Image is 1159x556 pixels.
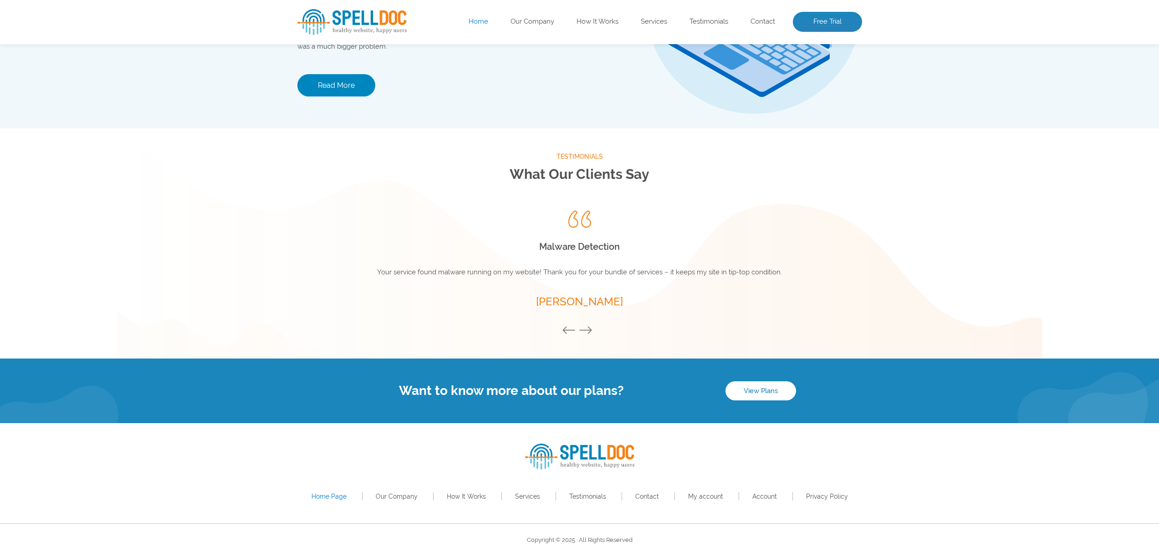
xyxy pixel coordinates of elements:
[297,147,378,170] button: Scan Website
[562,326,580,336] button: Previous
[806,493,848,500] a: Privacy Policy
[511,17,554,26] a: Our Company
[525,444,634,470] img: SpellDoc
[689,17,728,26] a: Testimonials
[447,493,486,500] a: How It Works
[469,17,488,26] a: Home
[725,381,796,400] a: View Plans
[636,30,862,184] img: Free Webiste Analysis
[688,493,723,500] a: My account
[793,12,862,32] a: Free Trial
[297,9,407,35] img: SpellDoc
[297,78,623,107] p: Enter your website’s URL to see spelling mistakes, broken links and more
[297,74,375,96] a: Read More
[297,383,725,398] h4: Want to know more about our plans?
[635,493,659,500] a: Contact
[297,37,354,69] span: Free
[638,52,821,61] img: Free Webiste Analysis
[311,493,347,500] a: Home Page
[297,490,862,503] nav: Footer Primary Menu
[297,37,623,69] h1: Website Analysis
[569,493,606,500] a: Testimonials
[752,493,777,500] a: Account
[577,17,618,26] a: How It Works
[297,114,548,138] input: Enter Your URL
[751,17,775,26] a: Contact
[641,17,667,26] a: Services
[376,493,418,500] a: Our Company
[527,536,633,543] span: Copyright © 2025 · All Rights Reserved
[579,326,597,336] button: Next
[515,493,540,500] a: Services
